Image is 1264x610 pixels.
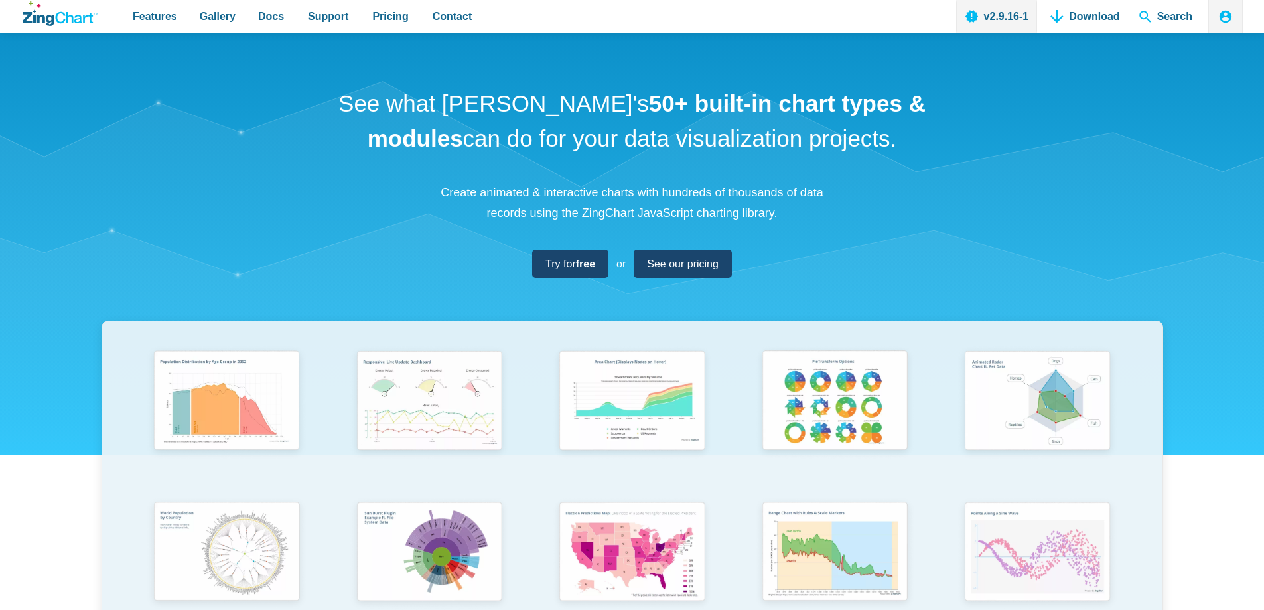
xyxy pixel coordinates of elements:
[576,258,595,269] strong: free
[551,344,713,460] img: Area Chart (Displays Nodes on Hover)
[616,255,626,273] span: or
[328,344,531,495] a: Responsive Live Update Dashboard
[433,7,472,25] span: Contact
[754,344,916,460] img: Pie Transform Options
[532,250,608,278] a: Try forfree
[634,250,732,278] a: See our pricing
[368,90,926,151] strong: 50+ built-in chart types & modules
[334,86,931,156] h1: See what [PERSON_NAME]'s can do for your data visualization projects.
[433,183,831,223] p: Create animated & interactive charts with hundreds of thousands of data records using the ZingCha...
[133,7,177,25] span: Features
[258,7,284,25] span: Docs
[200,7,236,25] span: Gallery
[956,344,1118,460] img: Animated Radar Chart ft. Pet Data
[23,1,98,26] a: ZingChart Logo. Click to return to the homepage
[647,255,719,273] span: See our pricing
[531,344,734,495] a: Area Chart (Displays Nodes on Hover)
[372,7,408,25] span: Pricing
[936,344,1139,495] a: Animated Radar Chart ft. Pet Data
[348,344,510,460] img: Responsive Live Update Dashboard
[125,344,328,495] a: Population Distribution by Age Group in 2052
[308,7,348,25] span: Support
[145,344,307,460] img: Population Distribution by Age Group in 2052
[545,255,595,273] span: Try for
[733,344,936,495] a: Pie Transform Options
